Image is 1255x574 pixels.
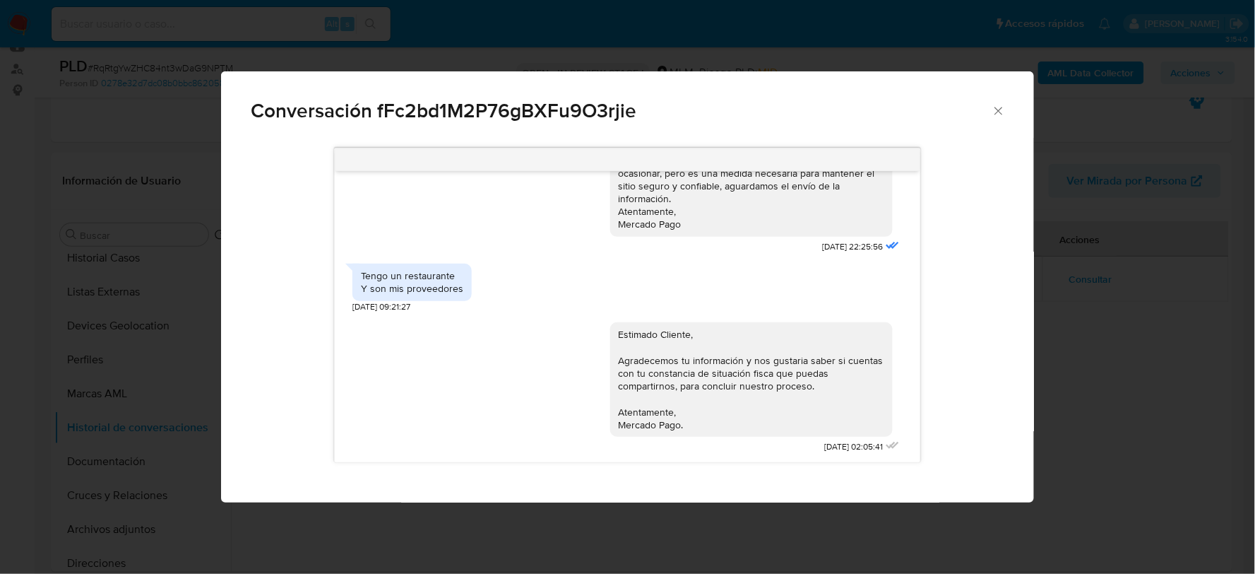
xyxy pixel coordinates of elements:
span: [DATE] 22:25:56 [823,241,884,253]
div: Comunicación [221,71,1033,503]
span: [DATE] 09:21:27 [352,301,410,313]
div: Estimado Cliente, Agradecemos tu información y nos gustaria saber si cuentas con tu constancia de... [619,328,884,431]
span: [DATE] 02:05:41 [825,441,884,453]
button: Cerrar [992,104,1004,117]
span: Conversación fFc2bd1M2P76gBXFu9O3rjie [251,101,992,121]
div: Tengo un restaurante Y son mis proveedores [361,269,463,295]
